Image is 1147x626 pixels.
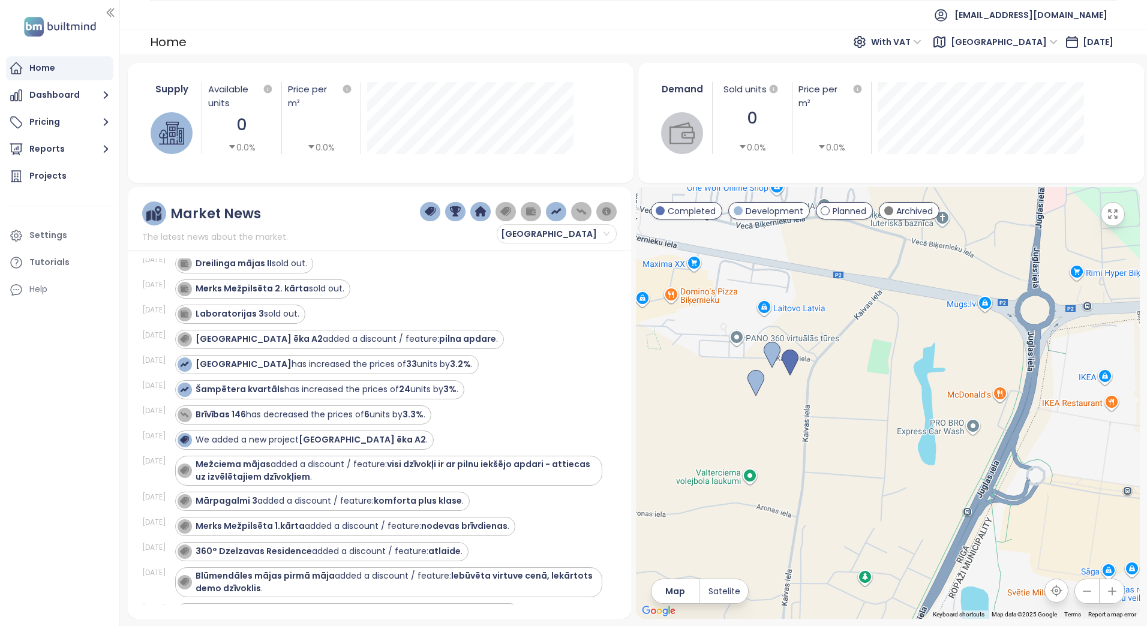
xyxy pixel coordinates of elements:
div: Price per m² [288,82,341,110]
strong: [GEOGRAPHIC_DATA] [196,358,292,370]
a: Projects [6,164,113,188]
div: [DATE] [142,456,172,467]
div: [DATE] [142,279,172,290]
div: [DATE] [142,542,172,553]
div: 0 [208,113,275,137]
button: Satelite [700,579,748,603]
img: home-dark-blue.png [475,206,486,217]
div: Price per m² [798,82,866,110]
div: We added a new project . [196,434,428,446]
div: added a discount / feature: . [196,545,463,558]
div: Tutorials [29,255,70,270]
div: Market News [170,206,261,221]
strong: [GEOGRAPHIC_DATA] ēka A2 [196,333,323,345]
button: Dashboard [6,83,113,107]
div: sold out. [196,282,344,295]
img: icon [180,522,188,530]
div: [DATE] [142,517,172,528]
a: Settings [6,224,113,248]
div: [DATE] [142,567,172,578]
div: has decreased the prices of units by . [196,408,425,421]
strong: nodevas brīvdienas [421,520,508,532]
div: Demand [659,82,706,96]
a: Tutorials [6,251,113,275]
div: [DATE] [142,380,172,391]
div: [DATE] [142,330,172,341]
strong: pilna apdare [439,333,496,345]
img: house [159,121,184,146]
img: price-decreases.png [576,206,587,217]
img: information-circle.png [601,206,612,217]
div: 0.0% [307,141,335,154]
span: Map data ©2025 Google [992,611,1057,618]
div: Available units [208,82,275,110]
img: icon [180,410,188,419]
div: 0.0% [818,141,845,154]
img: wallet [669,121,695,146]
div: added a discount / feature: . [196,495,464,507]
img: price-tag-dark-blue.png [425,206,436,217]
strong: Brīvības 146 [196,408,246,420]
div: [DATE] [142,254,172,265]
strong: Blūmendāles mājas pirmā māja [196,570,335,582]
img: icon [180,466,188,474]
div: Help [29,282,47,297]
div: Help [6,278,113,302]
div: [DATE] [142,431,172,441]
button: Map [651,579,699,603]
a: Home [6,56,113,80]
strong: lebūvēta virtuve cenā, lekārtots demo dzīvoklis [196,570,593,594]
strong: 3.3% [403,408,424,420]
span: Completed [668,204,716,218]
span: Satelite [708,585,740,598]
img: ruler [146,206,161,221]
img: icon [180,385,188,393]
img: icon [180,496,188,505]
img: icon [180,547,188,555]
div: Sold units [719,82,786,97]
strong: Mārpagalmi 3 [196,495,257,507]
button: Pricing [6,110,113,134]
img: icon [180,284,188,293]
div: [DATE] [142,492,172,502]
strong: [GEOGRAPHIC_DATA] ēka A2 [299,434,426,446]
strong: komforta plus klase [374,495,462,507]
img: Google [639,603,678,619]
div: sold out. [196,308,299,320]
img: logo [20,14,100,39]
div: has increased the prices of units by . [196,383,458,396]
div: Home [150,31,187,53]
strong: Mežciema mājas [196,458,271,470]
div: Projects [29,168,67,183]
img: icon [180,360,188,368]
div: 0 [719,106,786,131]
a: Terms (opens in new tab) [1064,611,1081,618]
strong: visi dzīvokļi ir ar pilnu iekšējo apdari - attiecas uz izvēlētajiem dzīvokļiem [196,458,590,483]
strong: Merks Mežpilsēta 1.kārta [196,520,305,532]
strong: Šampētera kvartāls [196,383,284,395]
a: Report a map error [1088,611,1136,618]
img: icon [180,435,188,444]
span: [DATE] [1083,36,1113,48]
strong: atlaide [428,545,461,557]
strong: 360° Dzelzavas Residence [196,545,312,557]
strong: 6 [364,408,370,420]
div: [DATE] [142,603,172,614]
strong: 24 [399,383,410,395]
div: has increased the prices of units by . [196,358,473,371]
button: Keyboard shortcuts [933,610,984,619]
strong: Dreilinga mājas II [196,257,272,269]
div: 0.0% [228,141,256,154]
span: Development [746,204,803,218]
img: price-tag-grey.png [500,206,511,217]
img: icon [180,309,188,318]
span: caret-down [307,143,316,151]
strong: 33 [406,358,417,370]
span: Archived [896,204,933,218]
button: Reports [6,137,113,161]
span: [EMAIL_ADDRESS][DOMAIN_NAME] [954,1,1107,29]
div: Home [29,61,55,76]
img: wallet-dark-grey.png [526,206,536,217]
div: sold out. [196,257,307,270]
img: price-increases.png [551,206,562,217]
